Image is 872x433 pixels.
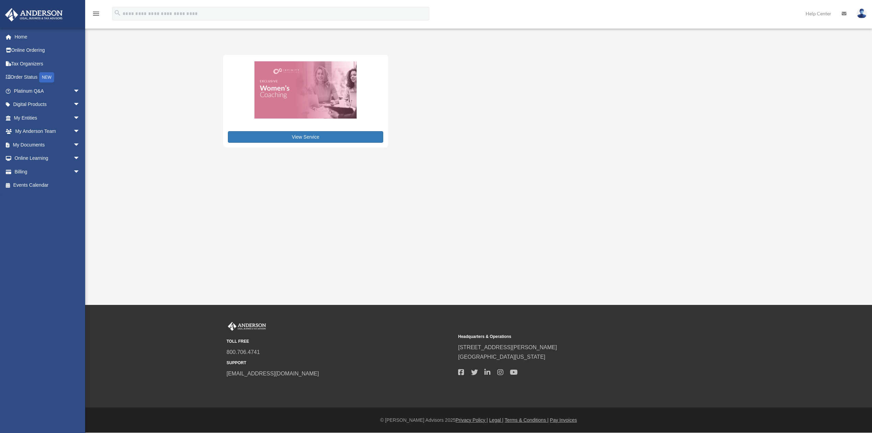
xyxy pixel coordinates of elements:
[5,84,90,98] a: Platinum Q&Aarrow_drop_down
[92,10,100,18] i: menu
[489,417,503,423] a: Legal |
[39,72,54,82] div: NEW
[73,84,87,98] span: arrow_drop_down
[85,416,872,424] div: © [PERSON_NAME] Advisors 2025
[5,152,90,165] a: Online Learningarrow_drop_down
[73,125,87,139] span: arrow_drop_down
[73,138,87,152] span: arrow_drop_down
[505,417,549,423] a: Terms & Conditions |
[5,138,90,152] a: My Documentsarrow_drop_down
[227,349,260,355] a: 800.706.4741
[5,30,90,44] a: Home
[73,98,87,112] span: arrow_drop_down
[5,98,90,111] a: Digital Productsarrow_drop_down
[5,44,90,57] a: Online Ordering
[5,125,90,138] a: My Anderson Teamarrow_drop_down
[227,371,319,376] a: [EMAIL_ADDRESS][DOMAIN_NAME]
[227,322,267,331] img: Anderson Advisors Platinum Portal
[73,152,87,166] span: arrow_drop_down
[5,165,90,179] a: Billingarrow_drop_down
[73,165,87,179] span: arrow_drop_down
[5,111,90,125] a: My Entitiesarrow_drop_down
[227,359,453,367] small: SUPPORT
[550,417,577,423] a: Pay Invoices
[458,344,557,350] a: [STREET_ADDRESS][PERSON_NAME]
[458,354,545,360] a: [GEOGRAPHIC_DATA][US_STATE]
[227,338,453,345] small: TOLL FREE
[3,8,65,21] img: Anderson Advisors Platinum Portal
[5,71,90,84] a: Order StatusNEW
[857,9,867,18] img: User Pic
[92,12,100,18] a: menu
[114,9,121,17] i: search
[5,179,90,192] a: Events Calendar
[5,57,90,71] a: Tax Organizers
[228,131,383,143] a: View Service
[456,417,488,423] a: Privacy Policy |
[73,111,87,125] span: arrow_drop_down
[458,333,685,340] small: Headquarters & Operations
